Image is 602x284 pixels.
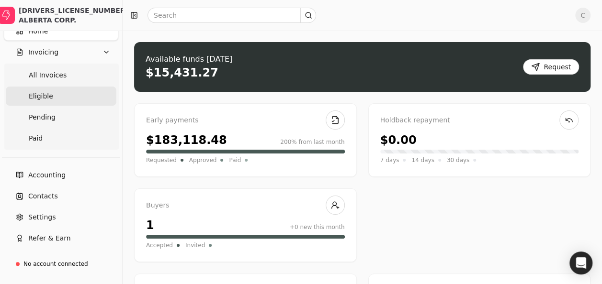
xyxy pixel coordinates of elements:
[146,131,227,149] div: $183,118.48
[28,26,48,36] span: Home
[4,43,118,62] button: Invoicing
[28,47,58,57] span: Invoicing
[28,212,56,222] span: Settings
[6,66,116,85] a: All Invoices
[29,112,56,122] span: Pending
[189,155,217,165] span: Approved
[146,65,218,80] div: $15,431.27
[146,115,345,126] div: Early payments
[28,233,71,243] span: Refer & Earn
[146,240,173,250] span: Accepted
[6,129,116,148] a: Paid
[185,240,205,250] span: Invited
[380,131,417,149] div: $0.00
[29,70,67,80] span: All Invoices
[523,59,579,75] button: Request
[28,191,58,201] span: Contacts
[380,155,399,165] span: 7 days
[4,229,118,248] button: Refer & Earn
[229,155,241,165] span: Paid
[19,6,125,25] div: [DRIVERS_LICENSE_NUMBER] ALBERTA CORP.
[29,133,43,143] span: Paid
[23,260,88,268] div: No account connected
[146,200,345,211] div: Buyers
[28,170,66,180] span: Accounting
[447,155,469,165] span: 30 days
[4,250,118,269] button: Support
[6,87,116,106] a: Eligible
[569,251,592,274] div: Open Intercom Messenger
[6,108,116,127] a: Pending
[148,8,316,23] input: Search
[380,115,579,126] div: Holdback repayment
[4,165,118,185] a: Accounting
[280,138,344,146] div: 200% from last month
[4,22,118,41] a: Home
[29,91,53,101] span: Eligible
[146,217,154,234] div: 1
[4,208,118,227] a: Settings
[411,155,434,165] span: 14 days
[575,8,591,23] button: C
[146,155,177,165] span: Requested
[290,223,345,231] div: +0 new this month
[4,186,118,206] a: Contacts
[146,54,232,65] div: Available funds [DATE]
[4,255,118,273] a: No account connected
